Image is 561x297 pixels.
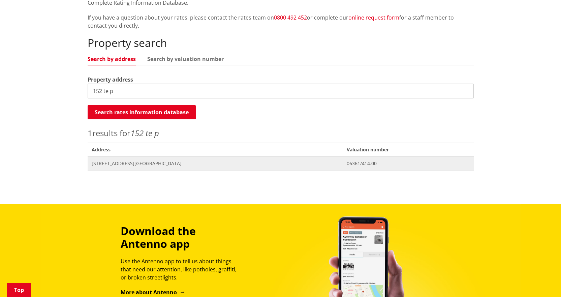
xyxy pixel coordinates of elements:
[88,56,136,62] a: Search by address
[121,225,243,250] h3: Download the Antenno app
[274,14,307,21] a: 0800 492 452
[130,127,159,139] em: 152 te p
[343,143,473,156] span: Valuation number
[88,76,133,84] label: Property address
[121,289,186,296] a: More about Antenno
[88,127,474,139] p: results for
[147,56,224,62] a: Search by valuation number
[88,127,92,139] span: 1
[347,160,469,167] span: 06361/414.00
[530,269,554,293] iframe: Messenger Launcher
[88,156,474,170] a: [STREET_ADDRESS][GEOGRAPHIC_DATA] 06361/414.00
[88,105,196,119] button: Search rates information database
[88,143,343,156] span: Address
[88,13,474,30] p: If you have a question about your rates, please contact the rates team on or complete our for a s...
[348,14,399,21] a: online request form
[92,160,339,167] span: [STREET_ADDRESS][GEOGRAPHIC_DATA]
[7,283,31,297] a: Top
[88,36,474,49] h2: Property search
[88,84,474,98] input: e.g. Duke Street NGARUAWAHIA
[121,257,243,281] p: Use the Antenno app to tell us about things that need our attention, like potholes, graffiti, or ...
